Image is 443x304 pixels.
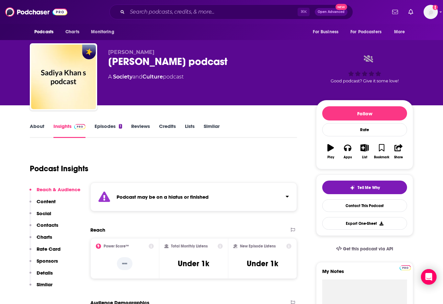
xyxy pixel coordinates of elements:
[315,8,347,16] button: Open AdvancedNew
[331,241,398,257] a: Get this podcast via API
[343,246,393,252] span: Get this podcast via API
[322,268,407,279] label: My Notes
[400,264,411,270] a: Pro website
[356,140,373,163] button: List
[178,259,209,268] h3: Under 1k
[394,155,403,159] div: Share
[159,123,176,138] a: Credits
[433,5,438,10] svg: Add a profile image
[53,123,85,138] a: InsightsPodchaser Pro
[91,27,114,37] span: Monitoring
[29,246,61,258] button: Rate Card
[424,5,438,19] span: Logged in as Jeffmarschner
[29,222,58,234] button: Contacts
[113,74,132,80] a: Society
[29,258,58,270] button: Sponsors
[204,123,220,138] a: Similar
[108,73,184,81] div: A podcast
[95,123,122,138] a: Episodes1
[29,186,80,198] button: Reach & Audience
[37,186,80,193] p: Reach & Audience
[37,270,53,276] p: Details
[30,123,44,138] a: About
[37,210,51,216] p: Social
[90,183,297,211] section: Click to expand status details
[117,257,132,270] p: --
[350,185,355,190] img: tell me why sparkle
[390,140,407,163] button: Share
[30,26,62,38] button: open menu
[127,7,298,17] input: Search podcasts, credits, & more...
[344,155,352,159] div: Apps
[142,74,163,80] a: Culture
[29,270,53,282] button: Details
[298,8,310,16] span: ⌘ K
[358,185,380,190] span: Tell Me Why
[131,123,150,138] a: Reviews
[104,244,129,248] h2: Power Score™
[406,6,416,17] a: Show notifications dropdown
[240,244,276,248] h2: New Episode Listens
[61,26,83,38] a: Charts
[37,246,61,252] p: Rate Card
[424,5,438,19] img: User Profile
[335,4,347,10] span: New
[5,6,67,18] img: Podchaser - Follow, Share and Rate Podcasts
[119,124,122,129] div: 1
[74,124,85,129] img: Podchaser Pro
[374,155,389,159] div: Bookmark
[34,27,53,37] span: Podcasts
[30,164,88,173] h1: Podcast Insights
[37,234,52,240] p: Charts
[373,140,390,163] button: Bookmark
[322,123,407,136] div: Rate
[109,5,353,19] div: Search podcasts, credits, & more...
[316,49,413,89] div: Good podcast? Give it some love!
[339,140,356,163] button: Apps
[29,234,52,246] button: Charts
[132,74,142,80] span: and
[421,269,437,285] div: Open Intercom Messenger
[331,79,399,83] span: Good podcast? Give it some love!
[346,26,391,38] button: open menu
[29,198,56,210] button: Content
[117,194,209,200] strong: Podcast may be on a hiatus or finished
[308,26,346,38] button: open menu
[394,27,405,37] span: More
[390,6,401,17] a: Show notifications dropdown
[424,5,438,19] button: Show profile menu
[322,106,407,121] button: Follow
[31,45,96,109] img: Sadiya Khan's podcast
[37,281,52,288] p: Similar
[318,10,345,14] span: Open Advanced
[322,181,407,194] button: tell me why sparkleTell Me Why
[37,198,56,204] p: Content
[313,27,338,37] span: For Business
[29,281,52,293] button: Similar
[327,155,334,159] div: Play
[185,123,195,138] a: Lists
[247,259,278,268] h3: Under 1k
[37,222,58,228] p: Contacts
[390,26,413,38] button: open menu
[37,258,58,264] p: Sponsors
[400,265,411,270] img: Podchaser Pro
[322,217,407,230] button: Export One-Sheet
[362,155,367,159] div: List
[322,140,339,163] button: Play
[108,49,154,55] span: [PERSON_NAME]
[65,27,79,37] span: Charts
[90,227,105,233] h2: Reach
[171,244,208,248] h2: Total Monthly Listens
[86,26,122,38] button: open menu
[29,210,51,222] button: Social
[322,199,407,212] a: Contact This Podcast
[350,27,381,37] span: For Podcasters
